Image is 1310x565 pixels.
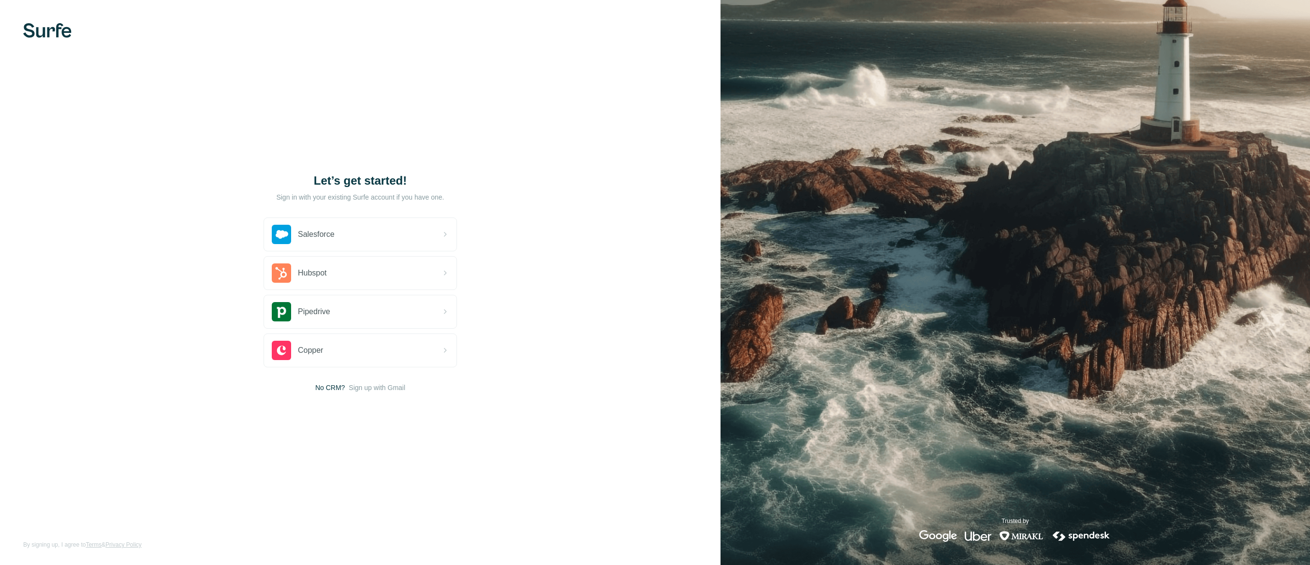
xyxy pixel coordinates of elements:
[272,225,291,244] img: salesforce's logo
[23,540,142,549] span: By signing up, I agree to &
[965,530,991,542] img: uber's logo
[298,229,335,240] span: Salesforce
[298,345,323,356] span: Copper
[1001,517,1029,525] p: Trusted by
[105,541,142,548] a: Privacy Policy
[1051,530,1111,542] img: spendesk's logo
[315,383,345,392] span: No CRM?
[86,541,102,548] a: Terms
[298,267,327,279] span: Hubspot
[272,302,291,321] img: pipedrive's logo
[298,306,330,318] span: Pipedrive
[272,341,291,360] img: copper's logo
[272,263,291,283] img: hubspot's logo
[349,383,405,392] button: Sign up with Gmail
[919,530,957,542] img: google's logo
[999,530,1044,542] img: mirakl's logo
[264,173,457,188] h1: Let’s get started!
[23,23,72,38] img: Surfe's logo
[276,192,444,202] p: Sign in with your existing Surfe account if you have one.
